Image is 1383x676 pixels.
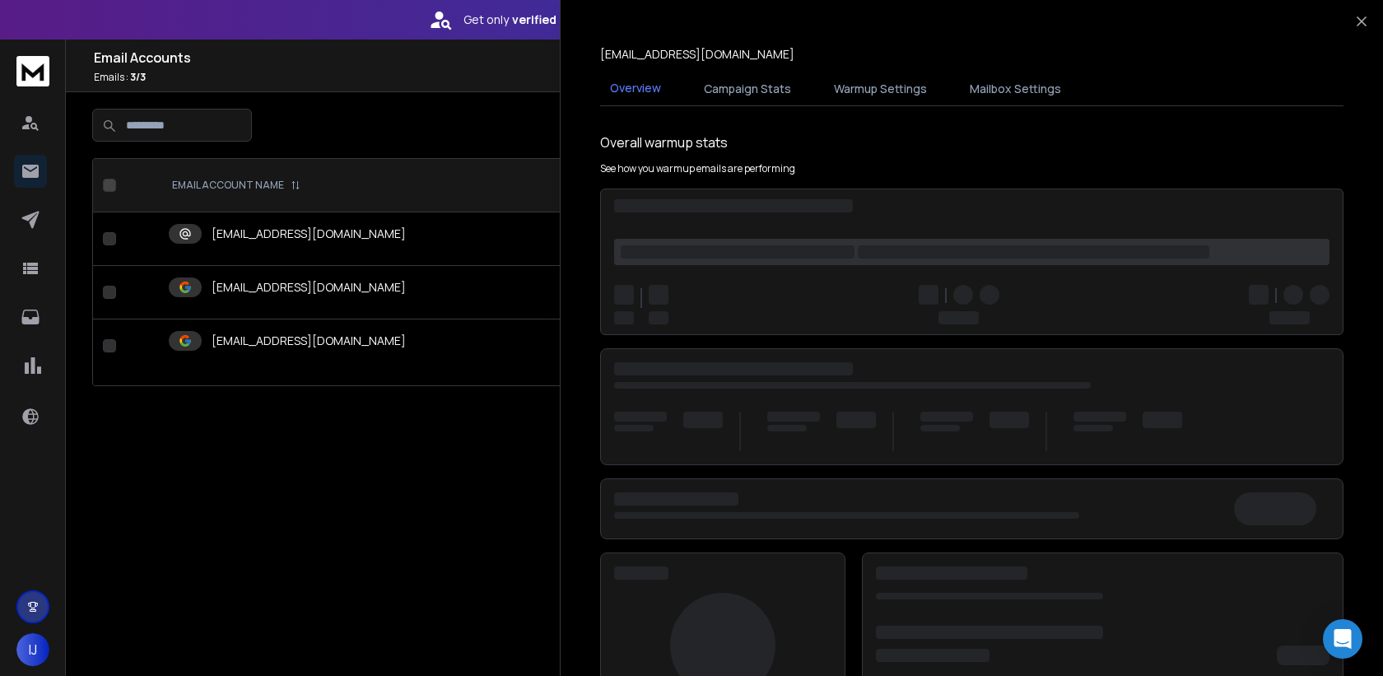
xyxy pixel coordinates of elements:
[600,162,795,175] p: See how you warmup emails are performing
[600,46,794,63] p: [EMAIL_ADDRESS][DOMAIN_NAME]
[600,70,671,108] button: Overview
[960,71,1071,107] button: Mailbox Settings
[694,71,801,107] button: Campaign Stats
[824,71,937,107] button: Warmup Settings
[1323,619,1362,659] div: Open Intercom Messenger
[600,133,728,152] h1: Overall warmup stats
